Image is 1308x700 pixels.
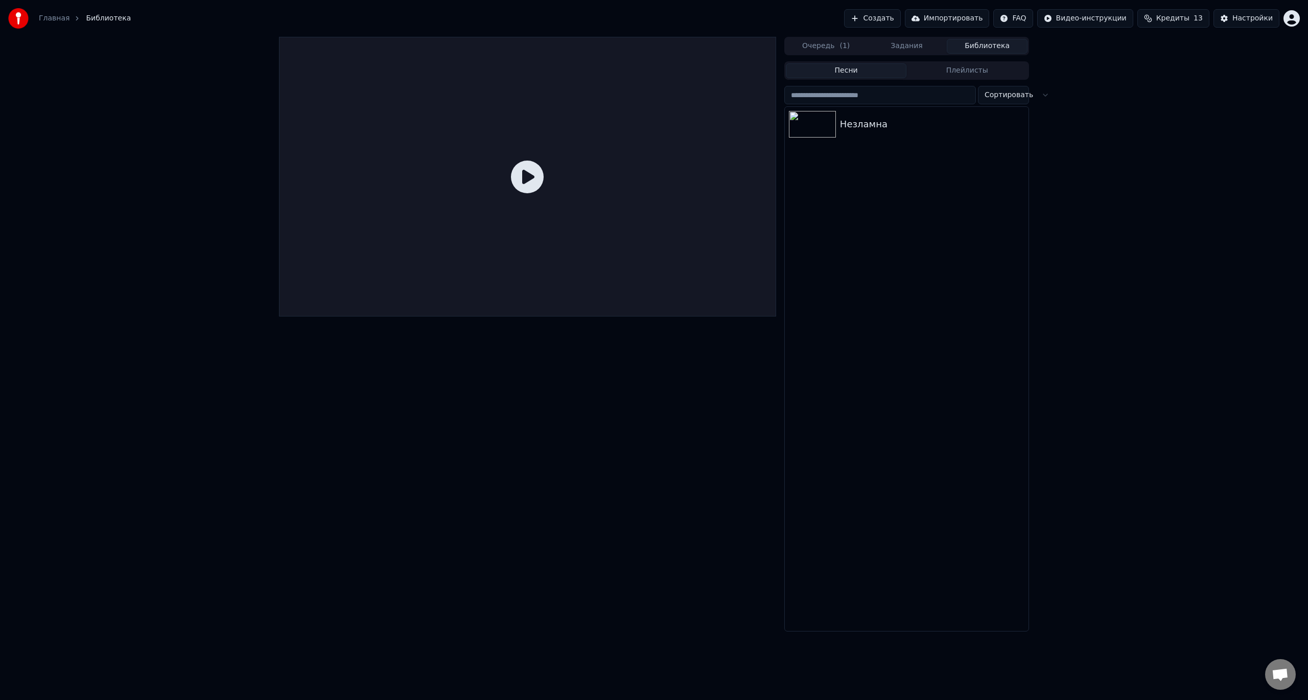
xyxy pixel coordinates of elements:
button: Очередь [786,39,867,54]
button: Создать [844,9,900,28]
button: Задания [867,39,947,54]
nav: breadcrumb [39,13,131,24]
div: Незламна [840,117,1024,131]
button: FAQ [993,9,1033,28]
div: Настройки [1232,13,1273,24]
span: Кредиты [1156,13,1189,24]
button: Кредиты13 [1137,9,1209,28]
a: Главная [39,13,69,24]
span: Сортировать [985,90,1033,100]
button: Песни [786,63,907,78]
span: Библиотека [86,13,131,24]
button: Настройки [1213,9,1279,28]
img: youka [8,8,29,29]
span: 13 [1194,13,1203,24]
button: Плейлисты [906,63,1027,78]
button: Видео-инструкции [1037,9,1133,28]
a: Открытый чат [1265,659,1296,690]
button: Импортировать [905,9,990,28]
span: ( 1 ) [839,41,850,51]
button: Библиотека [947,39,1027,54]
